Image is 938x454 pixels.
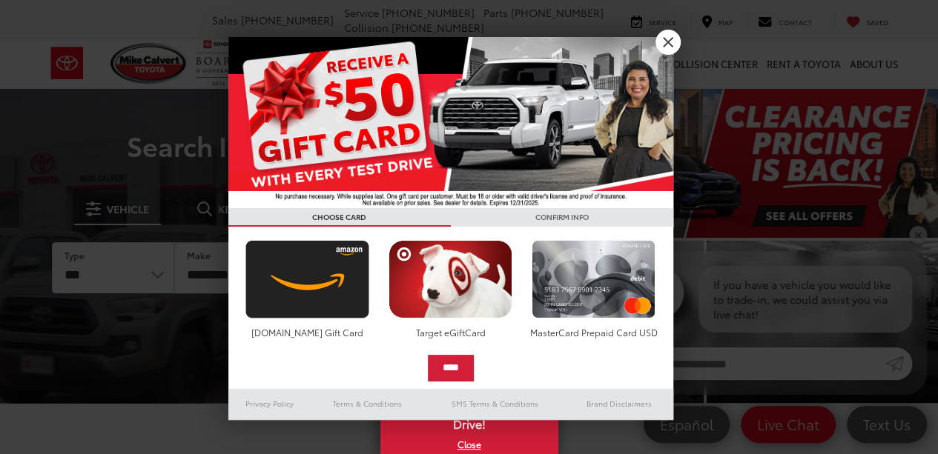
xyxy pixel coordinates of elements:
[425,395,565,413] a: SMS Terms & Conditions
[242,326,373,338] div: [DOMAIN_NAME] Gift Card
[228,37,673,208] img: 55838_top_625864.jpg
[451,208,673,227] h3: CONFIRM INFO
[311,395,424,413] a: Terms & Conditions
[528,240,659,318] img: mastercard.png
[528,326,659,338] div: MasterCard Prepaid Card USD
[228,208,451,227] h3: CHOOSE CARD
[228,395,311,413] a: Privacy Policy
[385,326,516,338] div: Target eGiftCard
[565,395,673,413] a: Brand Disclaimers
[385,240,516,318] img: targetcard.png
[242,240,373,318] img: amazoncard.png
